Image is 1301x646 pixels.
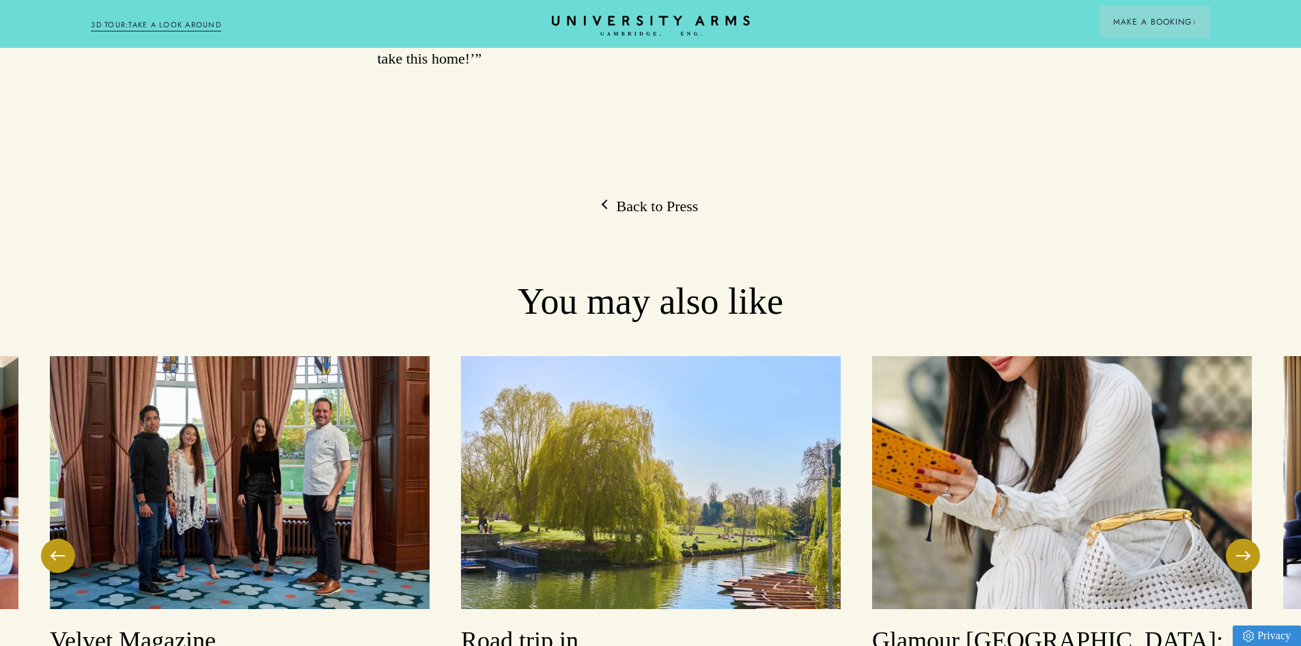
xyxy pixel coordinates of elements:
a: Privacy [1233,625,1301,646]
button: Previous Slide [41,539,75,573]
img: image-d6be200b2d84f1bf0f5613dde43941d84fd76d82-5168x3448-jpg [461,356,841,609]
span: Make a Booking [1113,16,1197,28]
a: Home [552,16,750,37]
button: Next Slide [1226,539,1260,573]
h2: You may also like [195,280,1106,325]
button: Make a BookingArrow icon [1100,5,1210,38]
img: image-ca4f6157cfac8364eb9a702ab0f97ef3a2a5f3b4-1920x1080-webp [872,356,1252,609]
img: Arrow icon [1192,20,1197,25]
a: 3D TOUR:TAKE A LOOK AROUND [91,19,221,31]
a: Back to Press [603,196,699,217]
img: image-2ee3622d2a95a233a3ecf54f75562174e472308f-2500x1668-jpg [50,356,430,609]
img: Privacy [1243,630,1254,642]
